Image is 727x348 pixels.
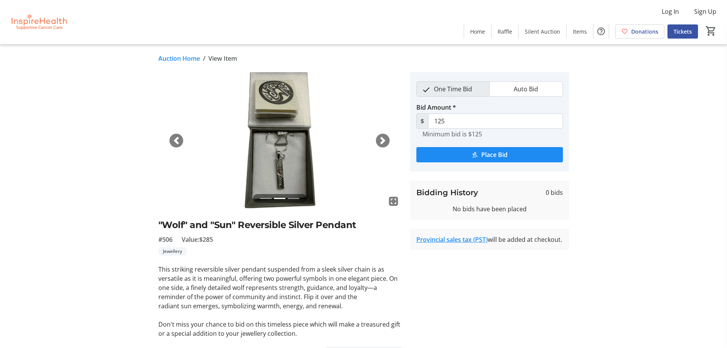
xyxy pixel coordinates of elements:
[546,188,563,197] span: 0 bids
[667,24,698,39] a: Tickets
[416,204,563,214] div: No bids have been placed
[615,24,664,39] a: Donations
[662,7,679,16] span: Log In
[416,113,429,129] span: $
[492,24,518,39] a: Raffle
[416,235,488,244] a: Provincial sales tax (PST)
[416,235,563,244] div: will be added at checkout.
[509,82,543,96] span: Auto Bid
[422,130,482,138] tr-hint: Minimum bid is $125
[158,72,401,209] img: Image
[158,235,172,244] span: #506
[389,197,398,206] mat-icon: fullscreen
[656,5,685,18] button: Log In
[158,54,200,63] a: Auction Home
[573,28,587,36] span: Items
[481,150,508,159] span: Place Bid
[416,103,456,112] label: Bid Amount *
[208,54,237,63] span: View Item
[519,24,566,39] a: Silent Auction
[470,28,485,36] span: Home
[182,235,213,244] span: Value: $285
[203,54,205,63] span: /
[416,147,563,162] button: Place Bid
[158,218,401,232] h2: "Wolf" and "Sun" Reversible Silver Pendant
[464,24,491,39] a: Home
[674,28,692,36] span: Tickets
[593,24,609,39] button: Help
[694,7,716,16] span: Sign Up
[158,320,401,338] p: Don't miss your chance to bid on this timeless piece which will make a treasured gift or a specia...
[525,28,560,36] span: Silent Auction
[704,24,718,38] button: Cart
[688,5,722,18] button: Sign Up
[498,28,512,36] span: Raffle
[416,187,478,198] h3: Bidding History
[631,28,658,36] span: Donations
[158,247,187,256] tr-label-badge: Jewellery
[158,265,401,311] p: This striking reversible silver pendant suspended from a sleek silver chain is as versatile as it...
[429,82,477,96] span: One Time Bid
[567,24,593,39] a: Items
[5,3,73,41] img: InspireHealth Supportive Cancer Care's Logo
